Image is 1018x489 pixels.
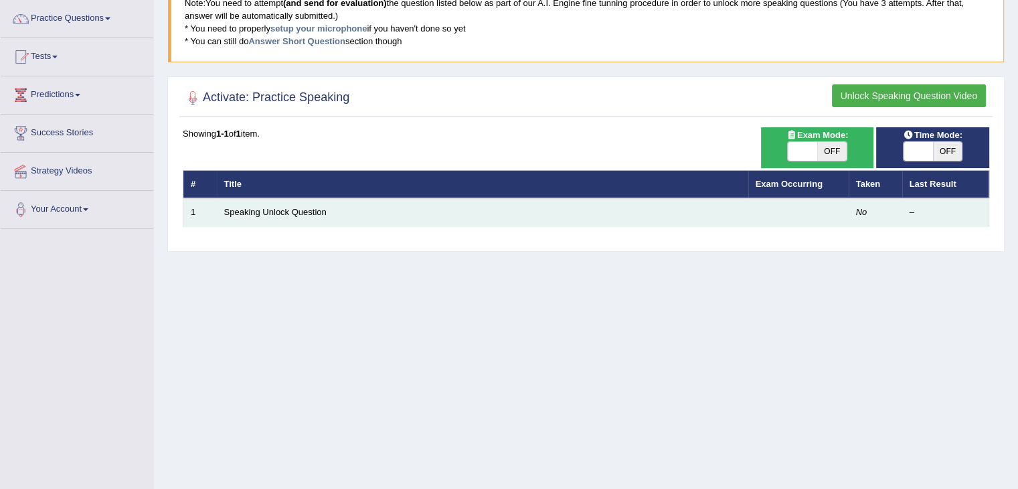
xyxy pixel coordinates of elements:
[910,206,982,219] div: –
[761,127,874,168] div: Show exams occurring in exams
[183,198,217,226] td: 1
[902,170,989,198] th: Last Result
[248,36,345,46] a: Answer Short Question
[1,76,153,110] a: Predictions
[933,142,962,161] span: OFF
[236,129,241,139] b: 1
[183,170,217,198] th: #
[183,88,349,108] h2: Activate: Practice Speaking
[849,170,902,198] th: Taken
[1,153,153,186] a: Strategy Videos
[856,207,867,217] em: No
[224,207,327,217] a: Speaking Unlock Question
[1,191,153,224] a: Your Account
[217,170,748,198] th: Title
[216,129,229,139] b: 1-1
[756,179,823,189] a: Exam Occurring
[832,84,986,107] button: Unlock Speaking Question Video
[1,38,153,72] a: Tests
[183,127,989,140] div: Showing of item.
[781,128,853,142] span: Exam Mode:
[1,115,153,148] a: Success Stories
[898,128,968,142] span: Time Mode:
[270,23,367,33] a: setup your microphone
[817,142,847,161] span: OFF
